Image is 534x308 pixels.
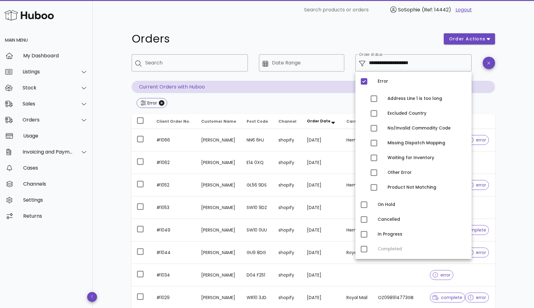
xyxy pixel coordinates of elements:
[196,174,242,196] td: [PERSON_NAME]
[341,129,373,151] td: Hermes
[388,155,467,160] div: Waiting for Inventory
[468,183,486,187] span: error
[359,52,382,57] label: Order status
[346,119,362,124] span: Carrier
[444,33,495,44] button: order actions
[151,114,196,129] th: Client Order No.
[388,141,467,146] div: Missing Dispatch Mapping
[302,196,341,219] td: [DATE]
[23,133,88,139] div: Usage
[23,165,88,171] div: Cases
[196,114,242,129] th: Customer Name
[388,185,467,190] div: Product Not Matching
[151,264,196,286] td: #1034
[302,219,341,241] td: [DATE]
[23,117,73,123] div: Orders
[151,219,196,241] td: #1049
[307,118,330,124] span: Order Date
[23,53,88,59] div: My Dashboard
[278,119,296,124] span: Channel
[242,196,273,219] td: SW10 9DZ
[132,33,436,44] h1: Orders
[468,295,486,300] span: error
[196,196,242,219] td: [PERSON_NAME]
[196,151,242,174] td: [PERSON_NAME]
[341,174,373,196] td: Hermes
[302,174,341,196] td: [DATE]
[388,126,467,131] div: No/Invalid Commodity Code
[273,114,302,129] th: Channel
[302,241,341,264] td: [DATE]
[23,85,73,91] div: Stock
[302,151,341,174] td: [DATE]
[196,219,242,241] td: [PERSON_NAME]
[341,114,373,129] th: Carrier
[242,151,273,174] td: E14 0XQ
[273,264,302,286] td: shopify
[151,196,196,219] td: #1053
[422,6,451,13] span: (Ref: 14442)
[196,129,242,151] td: [PERSON_NAME]
[146,100,157,106] div: Error
[388,96,467,101] div: Address Line 1 is too long
[433,273,451,277] span: error
[378,217,467,222] div: Cancelled
[378,202,467,207] div: On Hold
[156,119,190,124] span: Client Order No.
[302,129,341,151] td: [DATE]
[433,295,463,300] span: complete
[196,241,242,264] td: [PERSON_NAME]
[273,219,302,241] td: shopify
[302,114,341,129] th: Order Date: Sorted descending. Activate to remove sorting.
[468,250,486,255] span: error
[273,241,302,264] td: shopify
[378,79,467,84] div: Error
[4,9,54,22] img: Huboo Logo
[151,151,196,174] td: #1062
[247,119,268,124] span: Post Code
[378,232,467,237] div: In Progress
[273,196,302,219] td: shopify
[23,69,73,75] div: Listings
[23,197,88,203] div: Settings
[273,129,302,151] td: shopify
[23,149,73,155] div: Invoicing and Payments
[242,114,273,129] th: Post Code
[388,170,467,175] div: Other Error
[456,6,472,14] a: Logout
[242,129,273,151] td: NN6 6HJ
[273,174,302,196] td: shopify
[468,138,486,142] span: error
[449,36,486,42] span: order actions
[388,111,467,116] div: Excluded Country
[132,81,495,93] p: Current Orders with Huboo
[23,101,73,107] div: Sales
[196,264,242,286] td: [PERSON_NAME]
[302,264,341,286] td: [DATE]
[341,241,373,264] td: Royal Mail
[242,264,273,286] td: D04 F251
[159,100,164,106] button: Close
[242,219,273,241] td: SW10 0UU
[341,219,373,241] td: Hermes
[242,241,273,264] td: GU9 8DG
[23,181,88,187] div: Channels
[273,151,302,174] td: shopify
[23,213,88,219] div: Returns
[398,6,420,13] span: SoSophie
[151,174,196,196] td: #1052
[151,241,196,264] td: #1044
[242,174,273,196] td: GL56 9DS
[151,129,196,151] td: #1066
[201,119,236,124] span: Customer Name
